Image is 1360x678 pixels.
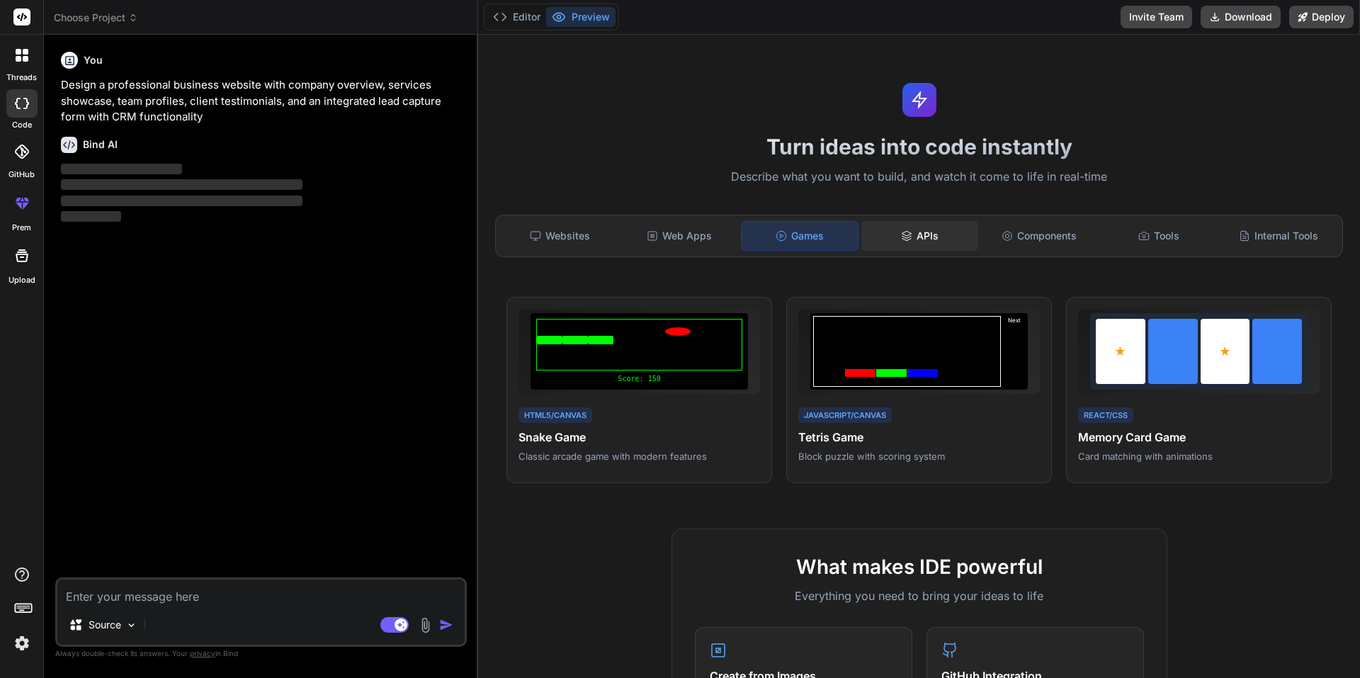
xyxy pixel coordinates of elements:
[439,618,453,632] img: icon
[83,137,118,152] h6: Bind AI
[1078,429,1320,446] h4: Memory Card Game
[61,196,302,206] span: ‌
[55,647,467,660] p: Always double-check its answers. Your in Bind
[1004,316,1025,387] div: Next
[487,7,546,27] button: Editor
[417,617,433,633] img: attachment
[501,221,618,251] div: Websites
[798,407,892,424] div: JavaScript/Canvas
[798,429,1040,446] h4: Tetris Game
[518,450,760,463] p: Classic arcade game with modern features
[84,53,103,67] h6: You
[1121,6,1192,28] button: Invite Team
[1078,407,1133,424] div: React/CSS
[546,7,616,27] button: Preview
[695,552,1144,582] h2: What makes IDE powerful
[1201,6,1281,28] button: Download
[1220,221,1337,251] div: Internal Tools
[487,168,1351,186] p: Describe what you want to build, and watch it come to life in real-time
[61,77,464,125] p: Design a professional business website with company overview, services showcase, team profiles, c...
[1289,6,1354,28] button: Deploy
[8,274,35,286] label: Upload
[12,222,31,234] label: prem
[61,211,121,222] span: ‌
[695,587,1144,604] p: Everything you need to bring your ideas to life
[536,373,742,384] div: Score: 150
[741,221,859,251] div: Games
[1078,450,1320,463] p: Card matching with animations
[61,179,302,190] span: ‌
[125,619,137,631] img: Pick Models
[487,134,1351,159] h1: Turn ideas into code instantly
[981,221,1098,251] div: Components
[8,169,35,181] label: GitHub
[10,631,34,655] img: settings
[621,221,738,251] div: Web Apps
[12,119,32,131] label: code
[190,649,215,657] span: privacy
[518,407,592,424] div: HTML5/Canvas
[861,221,978,251] div: APIs
[518,429,760,446] h4: Snake Game
[89,618,121,632] p: Source
[61,164,182,174] span: ‌
[1101,221,1218,251] div: Tools
[6,72,37,84] label: threads
[54,11,138,25] span: Choose Project
[798,450,1040,463] p: Block puzzle with scoring system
